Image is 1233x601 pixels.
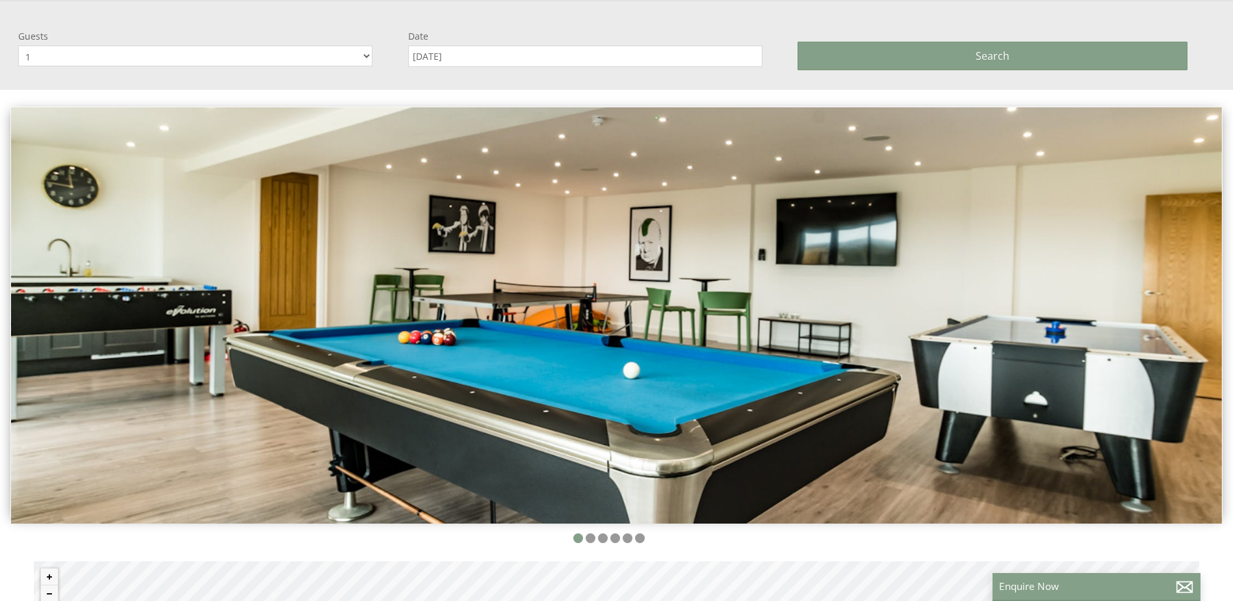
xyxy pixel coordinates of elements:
[976,49,1009,63] span: Search
[408,46,762,67] input: Arrival Date
[798,42,1188,70] button: Search
[41,568,58,585] button: Zoom in
[408,30,762,42] label: Date
[999,580,1194,593] p: Enquire Now
[18,30,372,42] label: Guests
